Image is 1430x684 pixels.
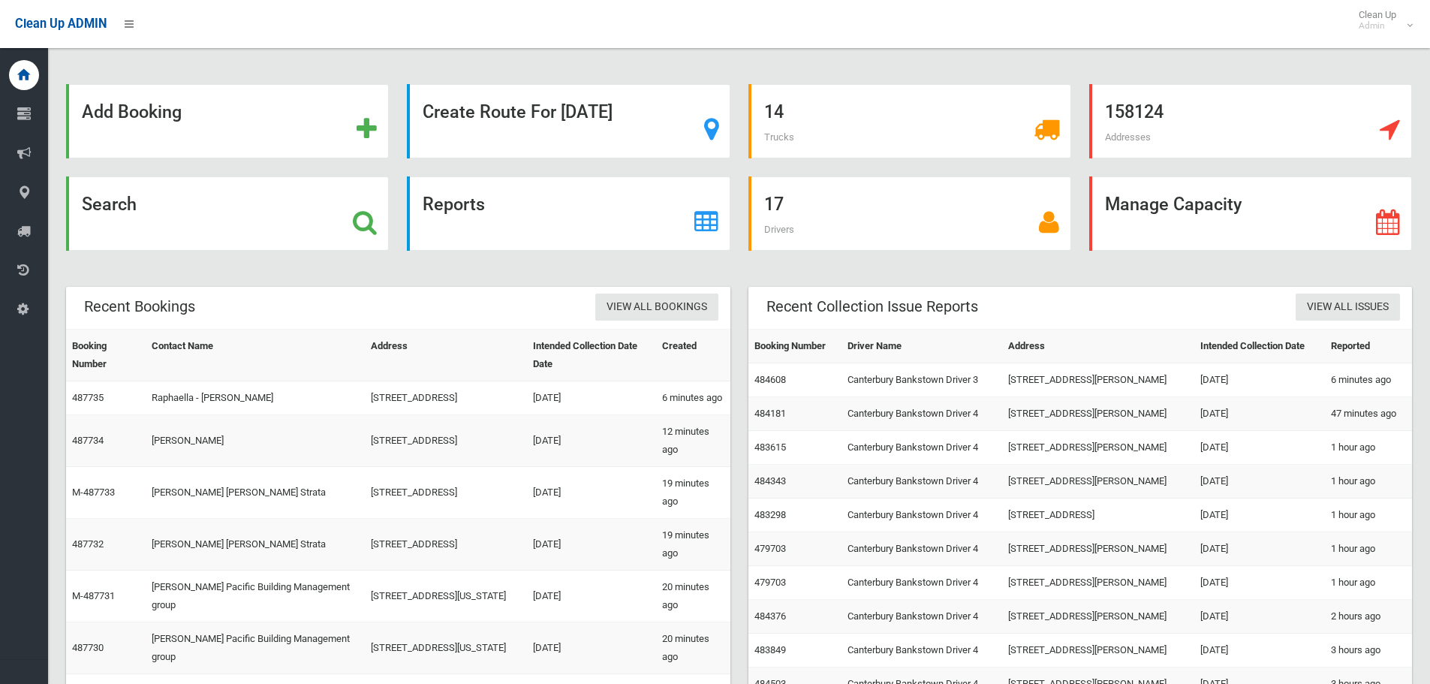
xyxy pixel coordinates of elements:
td: [STREET_ADDRESS][US_STATE] [365,622,527,674]
td: 1 hour ago [1325,566,1412,600]
td: [STREET_ADDRESS] [365,519,527,571]
td: [STREET_ADDRESS][US_STATE] [365,571,527,622]
td: Canterbury Bankstown Driver 4 [841,465,1002,499]
td: Canterbury Bankstown Driver 3 [841,363,1002,397]
td: 6 minutes ago [656,381,730,415]
a: Search [66,176,389,251]
header: Recent Bookings [66,292,213,321]
a: 487730 [72,642,104,653]
td: [DATE] [1194,566,1325,600]
td: [STREET_ADDRESS][PERSON_NAME] [1002,465,1194,499]
td: Canterbury Bankstown Driver 4 [841,397,1002,431]
td: [STREET_ADDRESS] [365,415,527,467]
td: [DATE] [527,571,656,622]
a: 14 Trucks [748,84,1071,158]
a: 484181 [754,408,786,419]
a: 484376 [754,610,786,622]
a: Manage Capacity [1089,176,1412,251]
td: Canterbury Bankstown Driver 4 [841,566,1002,600]
a: 158124 Addresses [1089,84,1412,158]
td: [PERSON_NAME] [PERSON_NAME] Strata [146,467,365,519]
td: 19 minutes ago [656,467,730,519]
td: 1 hour ago [1325,499,1412,532]
td: [DATE] [1194,600,1325,634]
a: 484343 [754,475,786,487]
th: Reported [1325,330,1412,363]
td: 1 hour ago [1325,532,1412,566]
td: [DATE] [527,415,656,467]
td: [STREET_ADDRESS][PERSON_NAME] [1002,397,1194,431]
a: 483849 [754,644,786,655]
th: Booking Number [748,330,842,363]
td: Canterbury Bankstown Driver 4 [841,532,1002,566]
td: 6 minutes ago [1325,363,1412,397]
strong: Manage Capacity [1105,194,1242,215]
td: [STREET_ADDRESS][PERSON_NAME] [1002,363,1194,397]
td: [DATE] [527,519,656,571]
td: [DATE] [1194,465,1325,499]
strong: 17 [764,194,784,215]
a: 483615 [754,441,786,453]
td: [STREET_ADDRESS][PERSON_NAME] [1002,566,1194,600]
td: [DATE] [1194,363,1325,397]
th: Intended Collection Date [1194,330,1325,363]
td: [STREET_ADDRESS] [365,381,527,415]
td: Canterbury Bankstown Driver 4 [841,431,1002,465]
a: M-487731 [72,590,115,601]
td: 1 hour ago [1325,431,1412,465]
td: [DATE] [1194,532,1325,566]
th: Intended Collection Date Date [527,330,656,381]
td: Canterbury Bankstown Driver 4 [841,600,1002,634]
td: 2 hours ago [1325,600,1412,634]
td: [STREET_ADDRESS][PERSON_NAME] [1002,532,1194,566]
td: 20 minutes ago [656,622,730,674]
a: 479703 [754,577,786,588]
td: [STREET_ADDRESS][PERSON_NAME] [1002,431,1194,465]
td: 20 minutes ago [656,571,730,622]
a: 17 Drivers [748,176,1071,251]
a: Add Booking [66,84,389,158]
a: View All Issues [1296,294,1400,321]
th: Created [656,330,730,381]
td: Raphaella - [PERSON_NAME] [146,381,365,415]
td: Canterbury Bankstown Driver 4 [841,499,1002,532]
td: [STREET_ADDRESS][PERSON_NAME] [1002,634,1194,667]
td: [DATE] [1194,499,1325,532]
strong: Create Route For [DATE] [423,101,613,122]
td: [DATE] [527,381,656,415]
td: 47 minutes ago [1325,397,1412,431]
a: M-487733 [72,487,115,498]
td: 12 minutes ago [656,415,730,467]
th: Contact Name [146,330,365,381]
span: Trucks [764,131,794,143]
td: [STREET_ADDRESS][PERSON_NAME] [1002,600,1194,634]
td: [DATE] [527,467,656,519]
th: Booking Number [66,330,146,381]
td: 19 minutes ago [656,519,730,571]
td: [PERSON_NAME] [146,415,365,467]
a: 487732 [72,538,104,550]
td: 1 hour ago [1325,465,1412,499]
td: [STREET_ADDRESS] [1002,499,1194,532]
td: [DATE] [527,622,656,674]
small: Admin [1359,20,1396,32]
a: Create Route For [DATE] [407,84,730,158]
strong: Search [82,194,137,215]
a: View All Bookings [595,294,718,321]
strong: 158124 [1105,101,1164,122]
td: [DATE] [1194,634,1325,667]
td: [STREET_ADDRESS] [365,467,527,519]
td: [PERSON_NAME] Pacific Building Management group [146,622,365,674]
a: 479703 [754,543,786,554]
td: [DATE] [1194,397,1325,431]
strong: 14 [764,101,784,122]
th: Address [1002,330,1194,363]
a: 487735 [72,392,104,403]
span: Addresses [1105,131,1151,143]
td: Canterbury Bankstown Driver 4 [841,634,1002,667]
span: Clean Up [1351,9,1411,32]
header: Recent Collection Issue Reports [748,292,996,321]
td: [PERSON_NAME] Pacific Building Management group [146,571,365,622]
a: 484608 [754,374,786,385]
a: 487734 [72,435,104,446]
